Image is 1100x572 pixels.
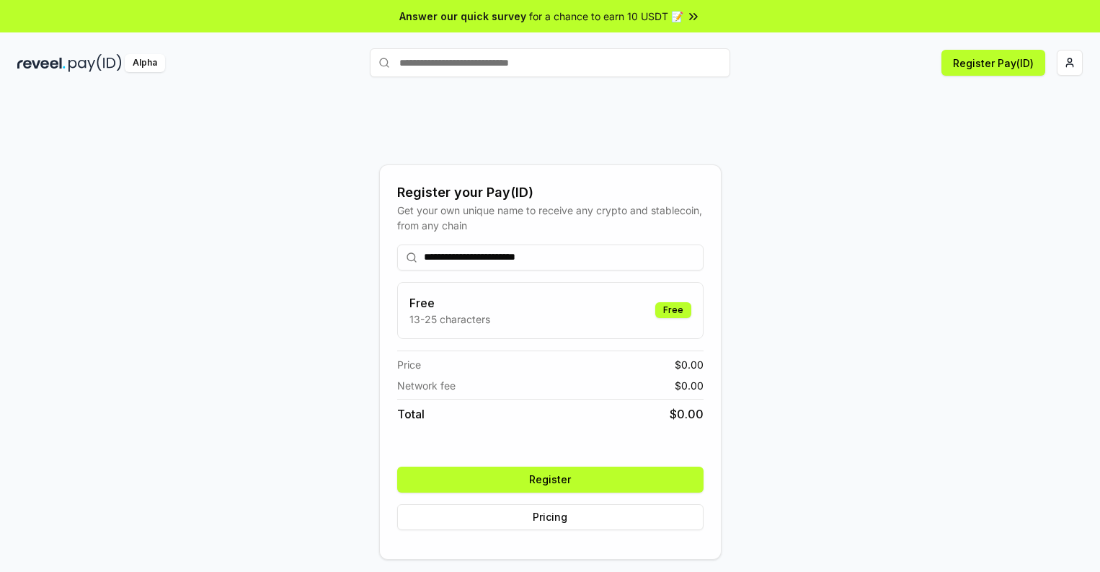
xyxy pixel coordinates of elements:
[529,9,683,24] span: for a chance to earn 10 USDT 📝
[397,467,704,493] button: Register
[655,302,691,318] div: Free
[17,54,66,72] img: reveel_dark
[397,504,704,530] button: Pricing
[675,357,704,372] span: $ 0.00
[397,203,704,233] div: Get your own unique name to receive any crypto and stablecoin, from any chain
[397,357,421,372] span: Price
[670,405,704,423] span: $ 0.00
[125,54,165,72] div: Alpha
[675,378,704,393] span: $ 0.00
[68,54,122,72] img: pay_id
[397,378,456,393] span: Network fee
[399,9,526,24] span: Answer our quick survey
[409,294,490,312] h3: Free
[397,405,425,423] span: Total
[397,182,704,203] div: Register your Pay(ID)
[409,312,490,327] p: 13-25 characters
[941,50,1045,76] button: Register Pay(ID)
